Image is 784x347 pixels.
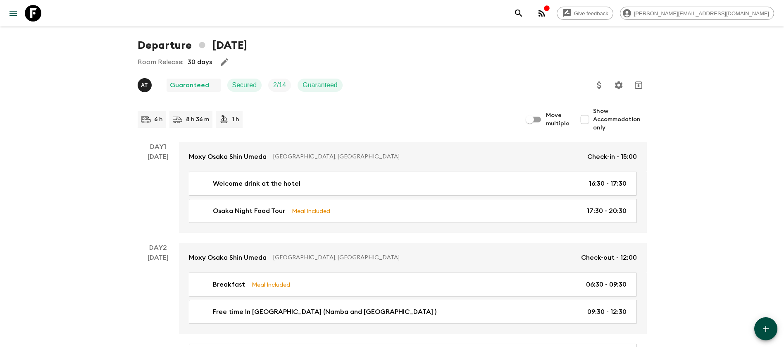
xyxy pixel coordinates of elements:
a: BreakfastMeal Included06:30 - 09:30 [189,273,637,297]
p: 2 / 14 [273,80,286,90]
p: Moxy Osaka Shin Umeda [189,152,267,162]
p: 30 days [188,57,212,67]
span: Show Accommodation only [593,107,647,132]
span: Ayaka Tsukamoto [138,81,153,87]
p: Day 2 [138,243,179,253]
div: Secured [227,79,262,92]
p: Guaranteed [303,80,338,90]
p: Meal Included [252,280,290,289]
button: AT [138,78,153,92]
p: Secured [232,80,257,90]
button: Update Price, Early Bird Discount and Costs [591,77,608,93]
p: Guaranteed [170,80,209,90]
button: Archive (Completed, Cancelled or Unsynced Departures only) [630,77,647,93]
p: 8 h 36 m [186,115,209,124]
p: Moxy Osaka Shin Umeda [189,253,267,263]
span: [PERSON_NAME][EMAIL_ADDRESS][DOMAIN_NAME] [629,10,774,17]
button: menu [5,5,21,22]
p: [GEOGRAPHIC_DATA], [GEOGRAPHIC_DATA] [273,153,581,161]
p: Breakfast [213,280,245,290]
p: A T [141,82,148,89]
p: 09:30 - 12:30 [587,307,627,317]
a: Osaka Night Food TourMeal Included17:30 - 20:30 [189,199,637,223]
span: Move multiple [546,111,570,128]
div: [PERSON_NAME][EMAIL_ADDRESS][DOMAIN_NAME] [620,7,774,20]
p: [GEOGRAPHIC_DATA], [GEOGRAPHIC_DATA] [273,254,574,262]
p: Day 1 [138,142,179,152]
p: Free time In [GEOGRAPHIC_DATA] (Namba and [GEOGRAPHIC_DATA] ) [213,307,436,317]
div: [DATE] [148,152,169,233]
a: Free time In [GEOGRAPHIC_DATA] (Namba and [GEOGRAPHIC_DATA] )09:30 - 12:30 [189,300,637,324]
p: Osaka Night Food Tour [213,206,285,216]
p: Check-out - 12:00 [581,253,637,263]
span: Give feedback [570,10,613,17]
button: Settings [610,77,627,93]
a: Welcome drink at the hotel16:30 - 17:30 [189,172,637,196]
p: 16:30 - 17:30 [589,179,627,189]
a: Moxy Osaka Shin Umeda[GEOGRAPHIC_DATA], [GEOGRAPHIC_DATA]Check-in - 15:00 [179,142,647,172]
p: Room Release: [138,57,183,67]
p: 06:30 - 09:30 [586,280,627,290]
p: 6 h [154,115,163,124]
div: Trip Fill [268,79,291,92]
a: Give feedback [557,7,613,20]
p: Check-in - 15:00 [587,152,637,162]
p: Welcome drink at the hotel [213,179,300,189]
p: 1 h [232,115,239,124]
a: Moxy Osaka Shin Umeda[GEOGRAPHIC_DATA], [GEOGRAPHIC_DATA]Check-out - 12:00 [179,243,647,273]
p: 17:30 - 20:30 [587,206,627,216]
button: search adventures [510,5,527,22]
p: Meal Included [292,206,330,215]
h1: Departure [DATE] [138,37,247,54]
